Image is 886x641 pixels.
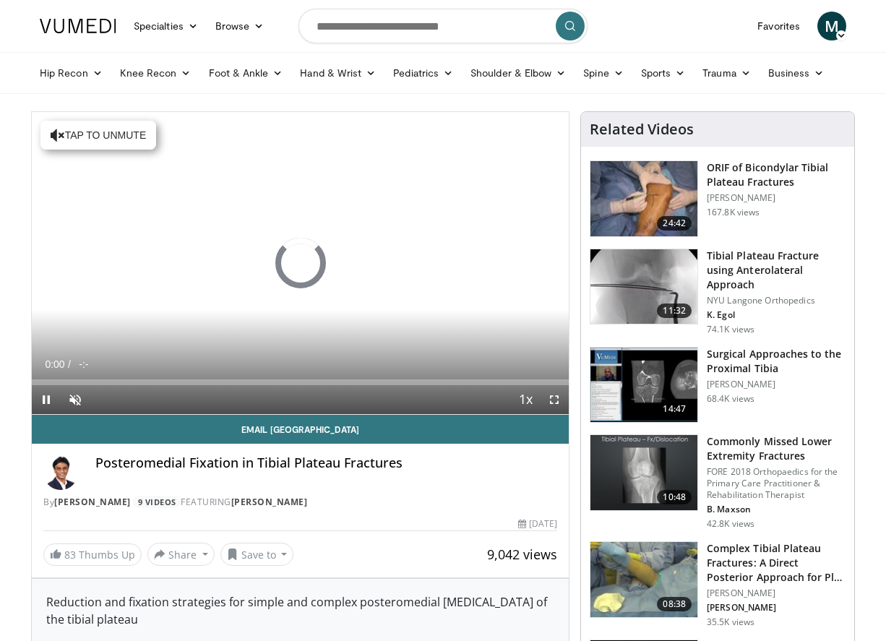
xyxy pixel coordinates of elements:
[707,434,846,463] h3: Commonly Missed Lower Extremity Fractures
[707,160,846,189] h3: ORIF of Bicondylar Tibial Plateau Fractures
[40,121,156,150] button: Tap to unmute
[707,518,754,530] p: 42.8K views
[707,207,760,218] p: 167.8K views
[540,385,569,414] button: Fullscreen
[707,324,754,335] p: 74.1K views
[31,59,111,87] a: Hip Recon
[590,249,846,335] a: 11:32 Tibial Plateau Fracture using Anterolateral Approach NYU Langone Orthopedics K. Egol 74.1K ...
[707,379,846,390] p: [PERSON_NAME]
[707,616,754,628] p: 35.5K views
[43,496,557,509] div: By FEATURING
[43,455,78,490] img: Avatar
[707,309,846,321] p: K. Egol
[32,112,569,415] video-js: Video Player
[590,348,697,423] img: DA_UIUPltOAJ8wcH4xMDoxOjB1O8AjAz.150x105_q85_crop-smart_upscale.jpg
[590,121,694,138] h4: Related Videos
[40,19,116,33] img: VuMedi Logo
[125,12,207,40] a: Specialties
[707,249,846,292] h3: Tibial Plateau Fracture using Anterolateral Approach
[384,59,462,87] a: Pediatrics
[291,59,384,87] a: Hand & Wrist
[590,542,697,617] img: a3c47f0e-2ae2-4b3a-bf8e-14343b886af9.150x105_q85_crop-smart_upscale.jpg
[657,402,692,416] span: 14:47
[111,59,200,87] a: Knee Recon
[657,597,692,611] span: 08:38
[707,588,846,599] p: [PERSON_NAME]
[511,385,540,414] button: Playback Rate
[231,496,308,508] a: [PERSON_NAME]
[147,543,215,566] button: Share
[64,548,76,562] span: 83
[207,12,273,40] a: Browse
[518,517,557,530] div: [DATE]
[590,161,697,236] img: Levy_Tib_Plat_100000366_3.jpg.150x105_q85_crop-smart_upscale.jpg
[657,304,692,318] span: 11:32
[46,593,554,628] div: Reduction and fixation strategies for simple and complex posteromedial [MEDICAL_DATA] of the tibi...
[61,385,90,414] button: Unmute
[32,415,569,444] a: Email [GEOGRAPHIC_DATA]
[95,455,557,471] h4: Posteromedial Fixation in Tibial Plateau Fractures
[749,12,809,40] a: Favorites
[707,466,846,501] p: FORE 2018 Orthopaedics for the Primary Care Practitioner & Rehabilitation Therapist
[43,543,142,566] a: 83 Thumbs Up
[707,602,846,614] p: [PERSON_NAME]
[760,59,833,87] a: Business
[707,347,846,376] h3: Surgical Approaches to the Proximal Tibia
[707,295,846,306] p: NYU Langone Orthopedics
[54,496,131,508] a: [PERSON_NAME]
[298,9,588,43] input: Search topics, interventions
[657,490,692,504] span: 10:48
[575,59,632,87] a: Spine
[68,358,71,370] span: /
[590,160,846,237] a: 24:42 ORIF of Bicondylar Tibial Plateau Fractures [PERSON_NAME] 167.8K views
[590,249,697,324] img: 9nZFQMepuQiumqNn4xMDoxOjBzMTt2bJ.150x105_q85_crop-smart_upscale.jpg
[32,379,569,385] div: Progress Bar
[590,347,846,423] a: 14:47 Surgical Approaches to the Proximal Tibia [PERSON_NAME] 68.4K views
[590,434,846,530] a: 10:48 Commonly Missed Lower Extremity Fractures FORE 2018 Orthopaedics for the Primary Care Pract...
[590,435,697,510] img: 4aa379b6-386c-4fb5-93ee-de5617843a87.150x105_q85_crop-smart_upscale.jpg
[632,59,694,87] a: Sports
[817,12,846,40] a: M
[707,393,754,405] p: 68.4K views
[694,59,760,87] a: Trauma
[32,385,61,414] button: Pause
[707,541,846,585] h3: Complex Tibial Plateau Fractures: A Direct Posterior Approach for Pl…
[462,59,575,87] a: Shoulder & Elbow
[707,504,846,515] p: B. Maxson
[707,192,846,204] p: [PERSON_NAME]
[45,358,64,370] span: 0:00
[220,543,294,566] button: Save to
[133,496,181,508] a: 9 Videos
[200,59,292,87] a: Foot & Ankle
[590,541,846,628] a: 08:38 Complex Tibial Plateau Fractures: A Direct Posterior Approach for Pl… [PERSON_NAME] [PERSON...
[487,546,557,563] span: 9,042 views
[657,216,692,231] span: 24:42
[79,358,88,370] span: -:-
